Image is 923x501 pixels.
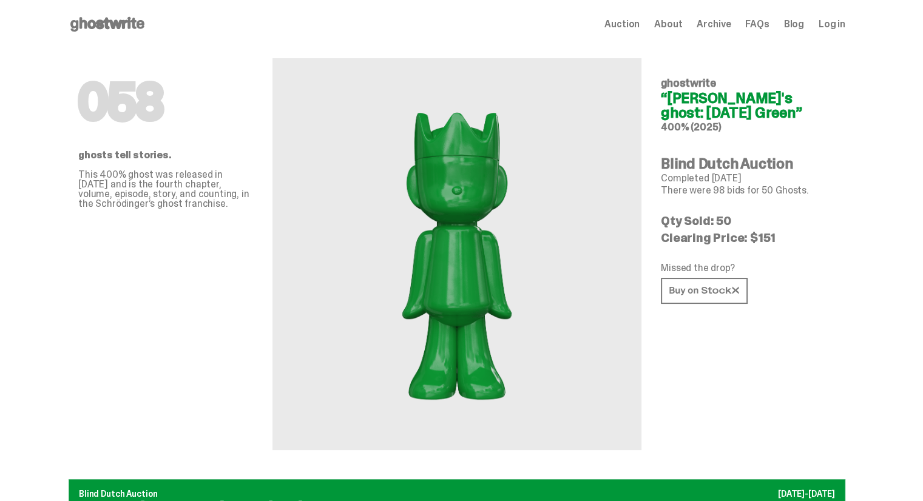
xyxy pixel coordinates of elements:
p: ghosts tell stories. [78,150,253,160]
p: Completed [DATE] [661,173,836,183]
span: ghostwrite [661,76,715,90]
a: Log in [819,19,845,29]
a: Archive [697,19,731,29]
p: Missed the drop? [661,263,836,273]
h4: Blind Dutch Auction [661,156,836,171]
h4: “[PERSON_NAME]'s ghost: [DATE] Green” [661,91,836,120]
p: This 400% ghost was released in [DATE] and is the fourth chapter, volume, episode, story, and cou... [78,170,253,209]
a: Auction [604,19,640,29]
p: Blind Dutch Auction [79,489,835,498]
img: ghostwrite&ldquo;Schrödinger's ghost: Sunday Green&rdquo; [323,87,590,421]
p: Clearing Price: $151 [661,232,836,244]
a: About [654,19,682,29]
p: Qty Sold: 50 [661,215,836,227]
h1: 058 [78,78,253,126]
span: 400% (2025) [661,121,721,133]
p: [DATE]-[DATE] [778,489,835,498]
a: FAQs [745,19,769,29]
p: There were 98 bids for 50 Ghosts. [661,186,836,195]
a: Blog [784,19,804,29]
